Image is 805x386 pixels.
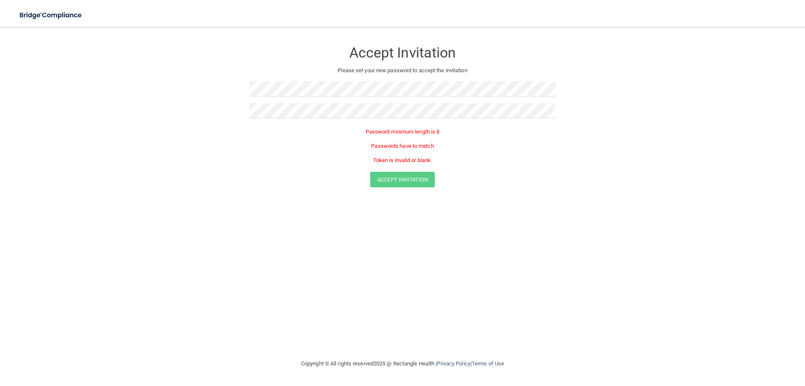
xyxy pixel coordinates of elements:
[472,360,504,367] a: Terms of Use
[249,127,556,137] p: Password minimum length is 8
[256,66,549,76] p: Please set your new password to accept the invitation
[437,360,470,367] a: Privacy Policy
[249,141,556,151] p: Passwords have to match
[370,172,435,187] button: Accept Invitation
[249,155,556,165] p: Token is invalid or blank.
[660,326,795,360] iframe: Drift Widget Chat Controller
[249,45,556,60] h3: Accept Invitation
[13,7,90,24] img: bridge_compliance_login_screen.278c3ca4.svg
[249,350,556,377] div: Copyright © All rights reserved 2025 @ Rectangle Health | |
